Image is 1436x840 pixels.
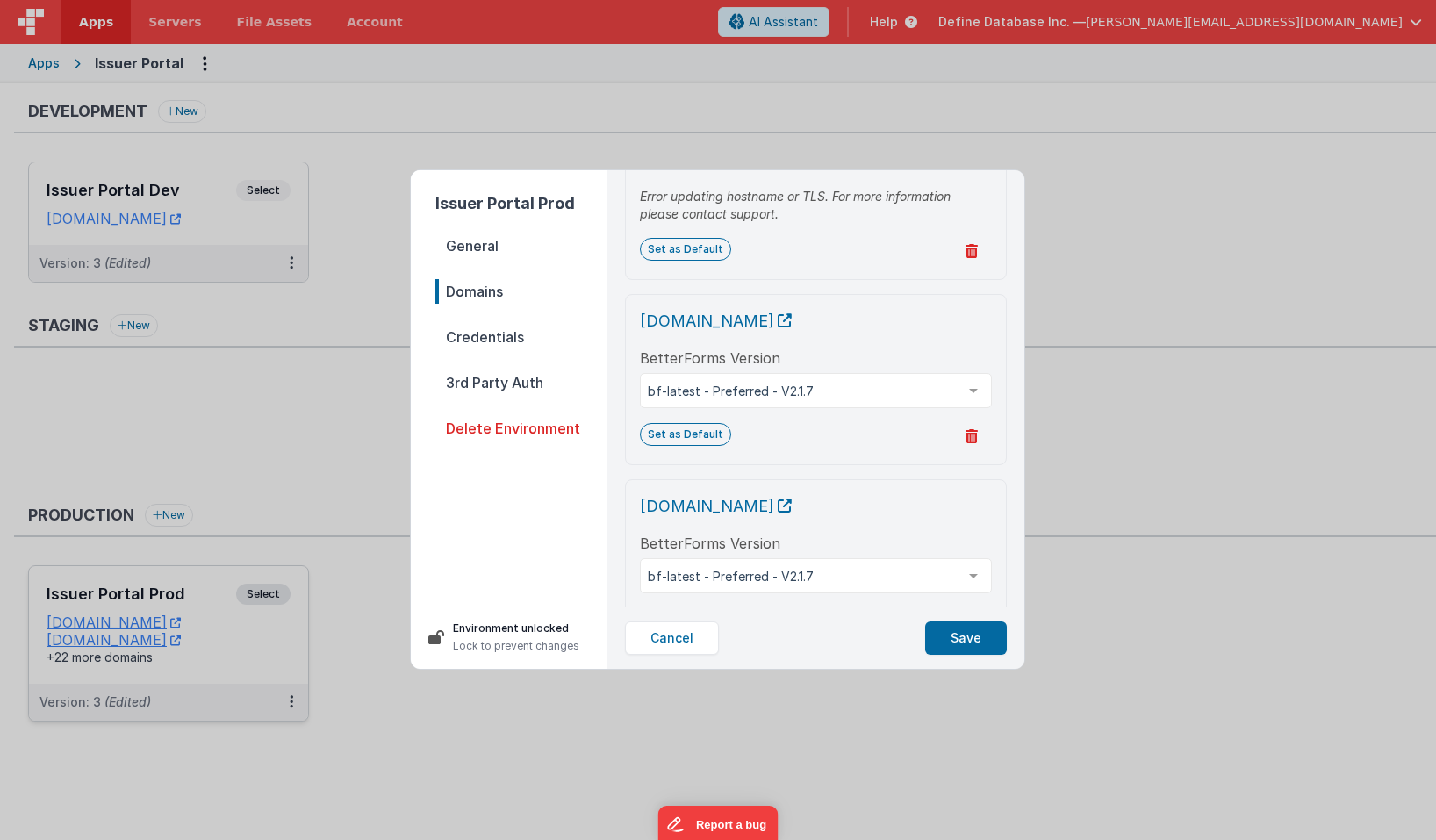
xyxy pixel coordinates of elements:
button: Set as Default [640,238,731,261]
span: Delete Environment [435,416,607,441]
a: [DOMAIN_NAME] [640,497,792,515]
p: Lock to prevent changes [453,637,579,655]
button: Save [925,621,1007,655]
button: Set as Default [640,423,731,446]
span: 3rd Party Auth [435,370,607,395]
a: [DOMAIN_NAME] [640,312,792,330]
h2: Issuer Portal Prod [435,191,607,216]
span: General [435,233,607,258]
span: Credentials [435,325,607,349]
p: Environment unlocked [453,620,579,637]
span: Domains [435,279,607,304]
p: Error updating hostname or TLS. For more information please contact support. [640,188,992,223]
span: bf-latest - Preferred - V2.1.7 [648,568,956,585]
label: BetterForms Version [640,348,780,369]
button: Cancel [625,621,719,655]
label: BetterForms Version [640,533,780,554]
span: bf-latest - Preferred - V2.1.7 [648,383,956,400]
